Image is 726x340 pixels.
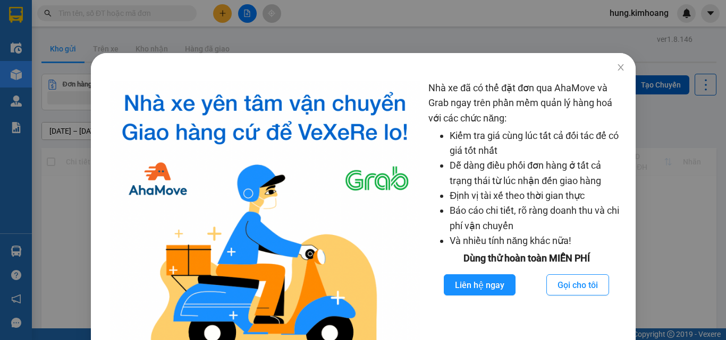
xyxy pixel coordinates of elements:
[450,188,624,203] li: Định vị tài xế theo thời gian thực
[428,251,624,266] div: Dùng thử hoàn toàn MIỄN PHÍ
[455,278,504,292] span: Liên hệ ngay
[546,274,609,295] button: Gọi cho tôi
[616,63,624,72] span: close
[605,53,635,83] button: Close
[450,233,624,248] li: Và nhiều tính năng khác nữa!
[450,158,624,188] li: Dễ dàng điều phối đơn hàng ở tất cả trạng thái từ lúc nhận đến giao hàng
[558,278,598,292] span: Gọi cho tôi
[450,203,624,233] li: Báo cáo chi tiết, rõ ràng doanh thu và chi phí vận chuyển
[444,274,516,295] button: Liên hệ ngay
[450,128,624,159] li: Kiểm tra giá cùng lúc tất cả đối tác để có giá tốt nhất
